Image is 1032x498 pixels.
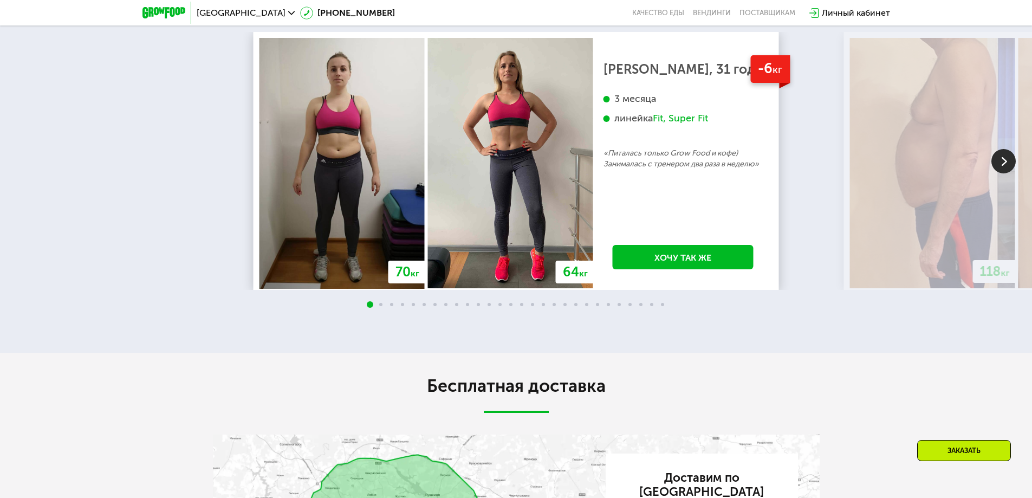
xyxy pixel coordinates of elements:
[603,112,763,125] div: линейка
[1001,268,1010,278] span: кг
[603,148,763,170] p: «Питалась только Grow Food и кофе) Занималась с тренером два раза в неделю»
[213,375,820,397] h2: Бесплатная доставка
[603,64,763,75] div: [PERSON_NAME], 31 год
[197,9,285,17] span: [GEOGRAPHIC_DATA]
[411,268,419,279] span: кг
[773,63,782,76] span: кг
[973,260,1017,283] div: 118
[632,9,684,17] a: Качество еды
[613,245,754,269] a: Хочу так же
[579,268,588,279] span: кг
[822,7,890,20] div: Личный кабинет
[991,149,1016,173] img: Slide right
[693,9,731,17] a: Вендинги
[556,261,595,283] div: 64
[300,7,395,20] a: [PHONE_NUMBER]
[917,440,1011,461] div: Заказать
[750,55,790,83] div: -6
[739,9,795,17] div: поставщикам
[388,261,426,283] div: 70
[603,93,763,105] div: 3 месяца
[653,112,708,125] div: Fit, Super Fit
